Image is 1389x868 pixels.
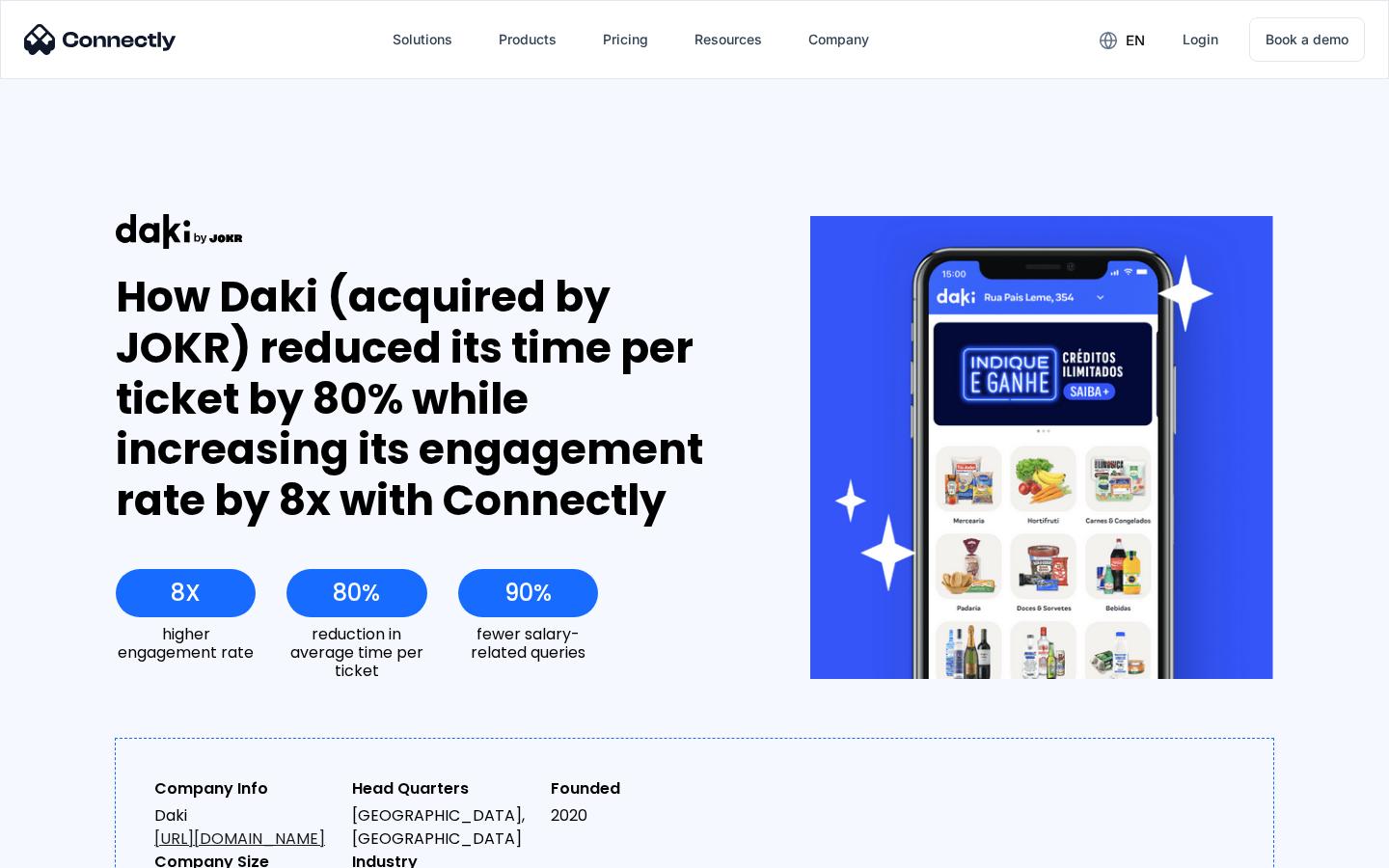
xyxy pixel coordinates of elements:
div: Founded [551,777,733,800]
div: reduction in average time per ticket [286,625,426,681]
div: Pricing [603,26,648,53]
a: Pricing [587,16,664,63]
div: 8X [171,580,201,607]
a: Book a demo [1249,17,1365,62]
div: Resources [694,26,762,53]
a: [URL][DOMAIN_NAME] [154,827,325,850]
div: Login [1183,26,1218,53]
div: Solutions [393,26,452,53]
div: Company Info [154,777,337,800]
div: How Daki (acquired by JOKR) reduced its time per ticket by 80% while increasing its engagement ra... [116,272,740,527]
div: Daki [154,804,337,851]
ul: Language list [39,834,116,861]
div: fewer salary-related queries [458,625,598,662]
div: 90% [504,580,552,607]
div: higher engagement rate [116,625,256,662]
aside: Language selected: English [19,834,116,861]
div: 80% [333,580,380,607]
img: Connectly Logo [24,24,177,55]
div: [GEOGRAPHIC_DATA], [GEOGRAPHIC_DATA] [352,804,534,851]
div: 2020 [551,804,733,827]
a: Login [1167,16,1234,63]
div: Company [808,26,869,53]
div: Head Quarters [352,777,534,800]
div: Products [499,26,557,53]
div: en [1126,27,1145,54]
